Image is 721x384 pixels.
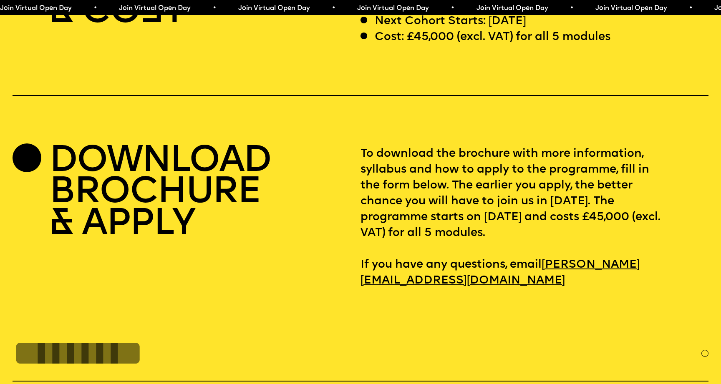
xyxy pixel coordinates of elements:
[360,146,708,289] p: To download the brochure with more information, syllabus and how to apply to the programme, fill ...
[93,5,97,12] span: •
[49,146,271,241] h2: DOWNLOAD BROCHURE & APPLY
[689,5,693,12] span: •
[212,5,216,12] span: •
[570,5,573,12] span: •
[360,254,640,291] a: [PERSON_NAME][EMAIL_ADDRESS][DOMAIN_NAME]
[451,5,454,12] span: •
[375,29,610,45] p: Cost: £45,000 (excl. VAT) for all 5 modules
[331,5,335,12] span: •
[375,13,526,29] p: Next Cohort Starts: [DATE]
